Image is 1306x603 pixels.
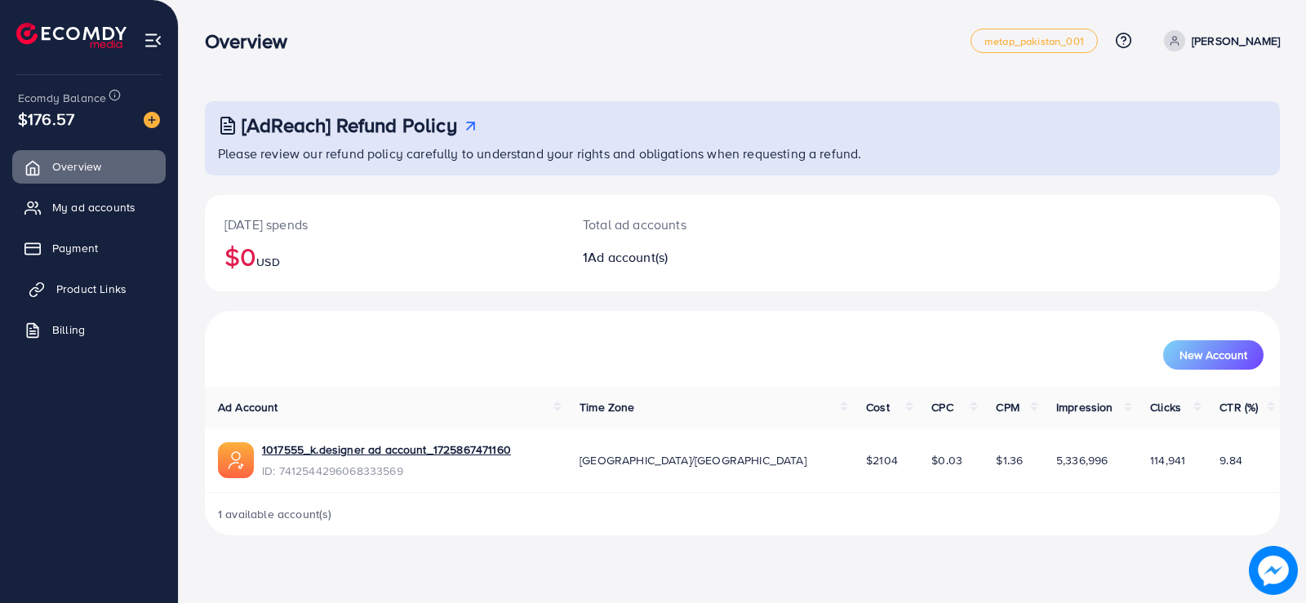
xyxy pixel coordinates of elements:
[1179,349,1247,361] span: New Account
[52,240,98,256] span: Payment
[580,452,806,468] span: [GEOGRAPHIC_DATA]/[GEOGRAPHIC_DATA]
[256,254,279,270] span: USD
[144,31,162,50] img: menu
[866,452,898,468] span: $2104
[218,506,332,522] span: 1 available account(s)
[1150,399,1181,415] span: Clicks
[218,399,278,415] span: Ad Account
[18,90,106,106] span: Ecomdy Balance
[1056,452,1108,468] span: 5,336,996
[52,199,135,215] span: My ad accounts
[1056,399,1113,415] span: Impression
[1163,340,1264,370] button: New Account
[1219,452,1242,468] span: 9.84
[971,29,1098,53] a: metap_pakistan_001
[242,113,457,137] h3: [AdReach] Refund Policy
[12,191,166,224] a: My ad accounts
[931,399,953,415] span: CPC
[18,107,74,131] span: $176.57
[866,399,890,415] span: Cost
[144,112,160,128] img: image
[583,215,812,234] p: Total ad accounts
[1219,399,1258,415] span: CTR (%)
[262,441,511,458] a: 1017555_k.designer ad account_1725867471160
[12,313,166,346] a: Billing
[52,321,85,338] span: Billing
[583,250,812,265] h2: 1
[56,281,127,297] span: Product Links
[52,158,101,175] span: Overview
[12,150,166,183] a: Overview
[205,29,300,53] h3: Overview
[12,273,166,305] a: Product Links
[588,248,668,266] span: Ad account(s)
[1157,30,1280,51] a: [PERSON_NAME]
[996,399,1019,415] span: CPM
[262,463,511,479] span: ID: 7412544296068333569
[984,36,1084,47] span: metap_pakistan_001
[1192,31,1280,51] p: [PERSON_NAME]
[218,442,254,478] img: ic-ads-acc.e4c84228.svg
[224,241,544,272] h2: $0
[1150,452,1185,468] span: 114,941
[996,452,1023,468] span: $1.36
[224,215,544,234] p: [DATE] spends
[12,232,166,264] a: Payment
[931,452,962,468] span: $0.03
[580,399,634,415] span: Time Zone
[1249,546,1298,595] img: image
[218,144,1270,163] p: Please review our refund policy carefully to understand your rights and obligations when requesti...
[16,23,127,48] img: logo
